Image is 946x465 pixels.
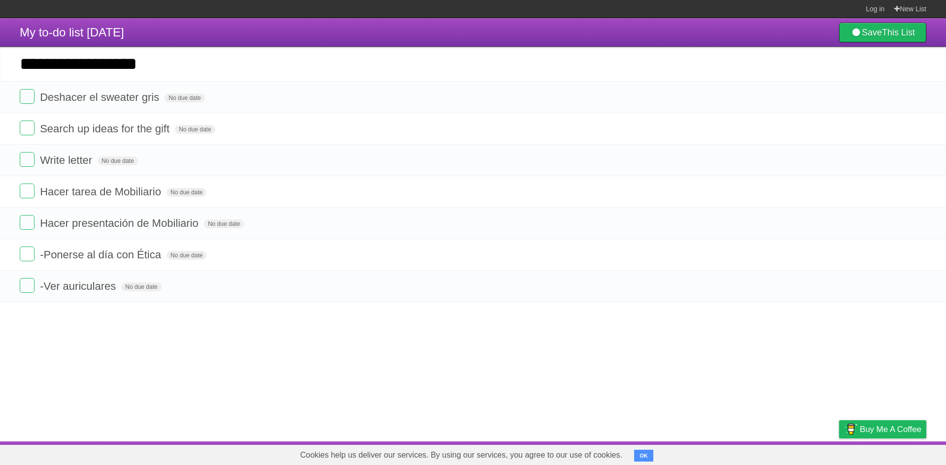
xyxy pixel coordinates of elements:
[741,444,780,463] a: Developers
[826,444,852,463] a: Privacy
[20,121,34,135] label: Done
[98,156,137,165] span: No due date
[290,445,632,465] span: Cookies help us deliver our services. By using our services, you agree to our use of cookies.
[20,278,34,293] label: Done
[40,123,172,135] span: Search up ideas for the gift
[20,26,124,39] span: My to-do list [DATE]
[708,444,729,463] a: About
[20,89,34,104] label: Done
[40,280,118,292] span: -Ver auriculares
[844,421,857,437] img: Buy me a coffee
[20,215,34,230] label: Done
[167,251,206,260] span: No due date
[40,91,162,103] span: Deshacer el sweater gris
[40,186,164,198] span: Hacer tarea de Mobiliario
[40,154,95,166] span: Write letter
[40,248,164,261] span: -Ponerse al día con Ética
[167,188,206,197] span: No due date
[860,421,921,438] span: Buy me a coffee
[634,450,653,462] button: OK
[40,217,201,229] span: Hacer presentación de Mobiliario
[882,28,915,37] b: This List
[165,93,204,102] span: No due date
[839,420,926,438] a: Buy me a coffee
[793,444,814,463] a: Terms
[20,184,34,198] label: Done
[20,247,34,261] label: Done
[121,282,161,291] span: No due date
[204,219,244,228] span: No due date
[864,444,926,463] a: Suggest a feature
[175,125,215,134] span: No due date
[839,23,926,42] a: SaveThis List
[20,152,34,167] label: Done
